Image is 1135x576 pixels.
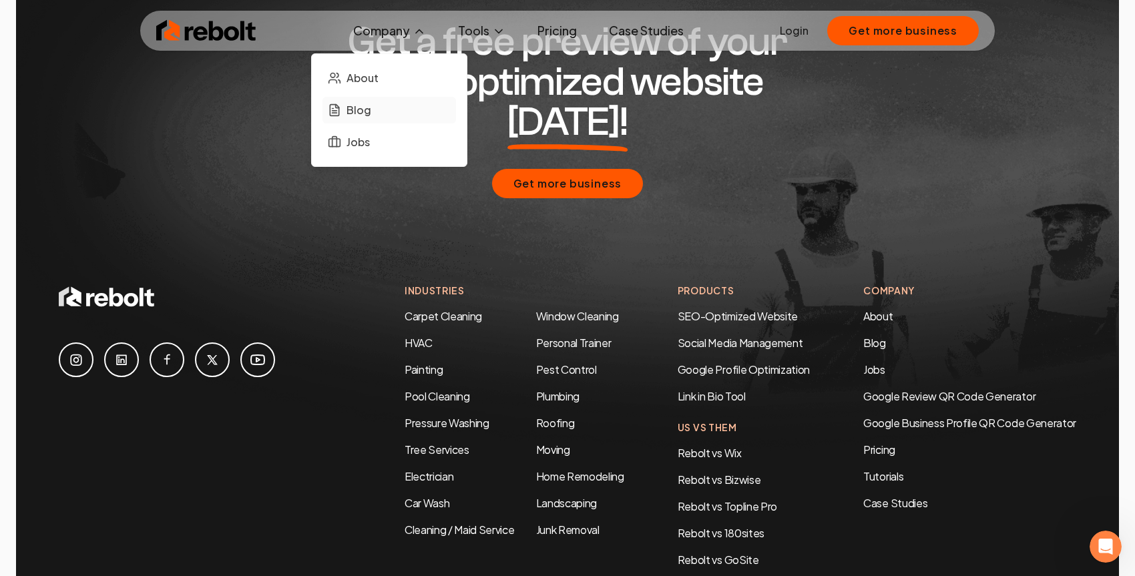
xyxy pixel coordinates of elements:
a: About [322,65,456,91]
h4: Products [678,284,810,298]
a: Pricing [863,442,1076,458]
a: Blog [322,97,456,123]
a: Link in Bio Tool [678,389,746,403]
a: Google Profile Optimization [678,362,810,376]
a: Personal Trainer [536,336,612,350]
a: Pest Control [536,362,597,376]
a: Junk Removal [536,523,600,537]
img: Rebolt Logo [156,17,256,44]
a: SEO-Optimized Website [678,309,798,323]
a: Tree Services [405,443,469,457]
a: Social Media Management [678,336,803,350]
a: Car Wash [405,496,449,510]
a: Carpet Cleaning [405,309,482,323]
a: Jobs [322,129,456,156]
a: Case Studies [598,17,694,44]
span: Blog [347,102,371,118]
button: Get more business [827,16,979,45]
button: Tools [447,17,516,44]
button: Get more business [492,169,644,198]
a: Blog [863,336,886,350]
a: Pool Cleaning [405,389,470,403]
a: HVAC [405,336,433,350]
a: Rebolt vs GoSite [678,553,759,567]
a: Google Business Profile QR Code Generator [863,416,1076,430]
a: Painting [405,362,443,376]
a: Plumbing [536,389,580,403]
a: Rebolt vs Topline Pro [678,499,777,513]
a: Tutorials [863,469,1076,485]
a: Home Remodeling [536,469,624,483]
a: Login [780,23,809,39]
h4: Industries [405,284,624,298]
a: Cleaning / Maid Service [405,523,515,537]
h4: Company [863,284,1076,298]
a: Case Studies [863,495,1076,511]
h2: Get a free preview of your SEO-optimized website [311,22,824,142]
button: Company [343,17,437,44]
a: Moving [536,443,570,457]
span: Jobs [347,134,370,150]
h4: Us Vs Them [678,420,810,435]
a: Pricing [527,17,588,44]
a: About [863,309,893,323]
a: Google Review QR Code Generator [863,389,1036,403]
a: Roofing [536,416,575,430]
a: Window Cleaning [536,309,619,323]
a: Rebolt vs Wix [678,446,742,460]
a: Landscaping [536,496,597,510]
span: About [347,70,379,86]
a: Electrician [405,469,453,483]
a: Pressure Washing [405,416,489,430]
iframe: Intercom live chat [1090,531,1122,563]
a: Rebolt vs Bizwise [678,473,761,487]
a: Rebolt vs 180sites [678,526,764,540]
span: [DATE]! [507,102,628,142]
a: Jobs [863,362,885,376]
